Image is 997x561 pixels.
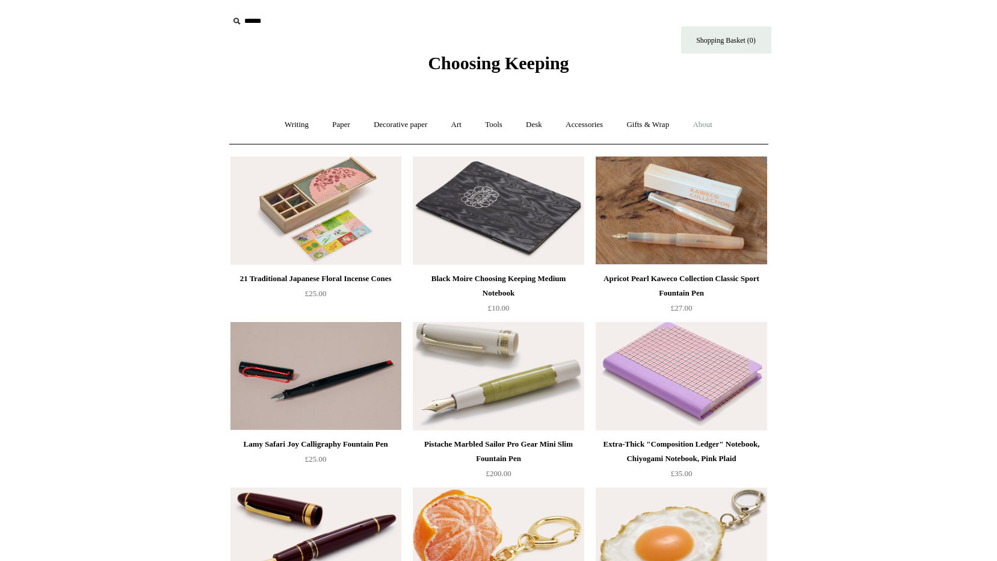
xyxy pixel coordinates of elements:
[440,109,472,141] a: Art
[555,109,614,141] a: Accessories
[274,109,319,141] a: Writing
[515,109,553,141] a: Desk
[596,322,767,430] img: Extra-Thick "Composition Ledger" Notebook, Chiyogami Notebook, Pink Plaid
[413,271,584,321] a: Black Moire Choosing Keeping Medium Notebook £10.00
[596,157,767,265] img: Apricot Pearl Kaweco Collection Classic Sport Fountain Pen
[682,109,723,141] a: About
[413,157,584,265] img: Black Moire Choosing Keeping Medium Notebook
[416,437,581,466] div: Pistache Marbled Sailor Pro Gear Mini Slim Fountain Pen
[671,469,693,478] span: £35.00
[230,157,401,265] img: 21 Traditional Japanese Floral Incense Cones
[233,437,398,451] div: Lamy Safari Joy Calligraphy Fountain Pen
[599,271,764,300] div: Apricot Pearl Kaweco Collection Classic Sport Fountain Pen
[616,109,680,141] a: Gifts & Wrap
[671,303,693,312] span: £27.00
[230,157,401,265] a: 21 Traditional Japanese Floral Incense Cones 21 Traditional Japanese Floral Incense Cones
[305,454,327,463] span: £25.00
[230,322,401,430] a: Lamy Safari Joy Calligraphy Fountain Pen Lamy Safari Joy Calligraphy Fountain Pen
[413,322,584,430] img: Pistache Marbled Sailor Pro Gear Mini Slim Fountain Pen
[413,437,584,486] a: Pistache Marbled Sailor Pro Gear Mini Slim Fountain Pen £200.00
[596,322,767,430] a: Extra-Thick "Composition Ledger" Notebook, Chiyogami Notebook, Pink Plaid Extra-Thick "Compositio...
[428,53,569,73] span: Choosing Keeping
[305,289,327,298] span: £25.00
[321,109,361,141] a: Paper
[596,157,767,265] a: Apricot Pearl Kaweco Collection Classic Sport Fountain Pen Apricot Pearl Kaweco Collection Classi...
[488,303,510,312] span: £10.00
[413,157,584,265] a: Black Moire Choosing Keeping Medium Notebook Black Moire Choosing Keeping Medium Notebook
[596,271,767,321] a: Apricot Pearl Kaweco Collection Classic Sport Fountain Pen £27.00
[428,63,569,71] a: Choosing Keeping
[486,469,511,478] span: £200.00
[413,322,584,430] a: Pistache Marbled Sailor Pro Gear Mini Slim Fountain Pen Pistache Marbled Sailor Pro Gear Mini Sli...
[681,26,771,54] a: Shopping Basket (0)
[599,437,764,466] div: Extra-Thick "Composition Ledger" Notebook, Chiyogami Notebook, Pink Plaid
[363,109,438,141] a: Decorative paper
[416,271,581,300] div: Black Moire Choosing Keeping Medium Notebook
[596,437,767,486] a: Extra-Thick "Composition Ledger" Notebook, Chiyogami Notebook, Pink Plaid £35.00
[474,109,513,141] a: Tools
[233,271,398,286] div: 21 Traditional Japanese Floral Incense Cones
[230,271,401,321] a: 21 Traditional Japanese Floral Incense Cones £25.00
[230,322,401,430] img: Lamy Safari Joy Calligraphy Fountain Pen
[230,437,401,486] a: Lamy Safari Joy Calligraphy Fountain Pen £25.00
